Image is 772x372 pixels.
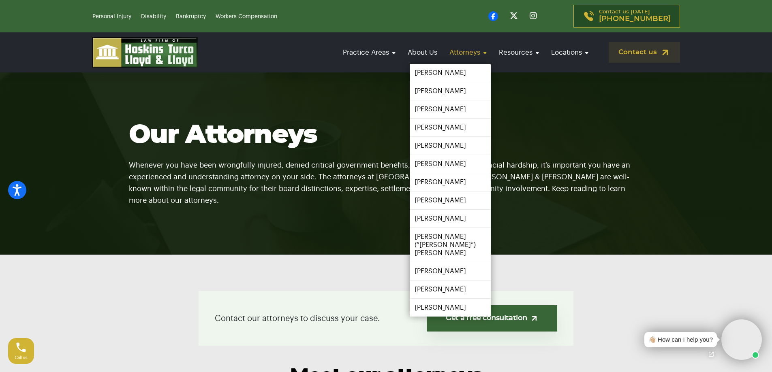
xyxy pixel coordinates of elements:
a: Contact us [609,42,680,63]
a: [PERSON_NAME] [410,119,491,136]
a: Locations [547,41,592,64]
p: Contact us [DATE] [599,9,671,23]
a: [PERSON_NAME] [410,137,491,155]
a: Open chat [703,346,720,363]
h1: Our Attorneys [129,121,644,149]
a: [PERSON_NAME] [410,155,491,173]
img: arrow-up-right-light.svg [530,314,539,323]
span: [PHONE_NUMBER] [599,15,671,23]
a: [PERSON_NAME] [410,210,491,227]
a: Practice Areas [339,41,400,64]
a: [PERSON_NAME] [410,64,491,82]
a: [PERSON_NAME] [410,262,491,280]
a: [PERSON_NAME] (“[PERSON_NAME]”) [PERSON_NAME] [410,228,491,262]
img: logo [92,37,198,68]
div: Contact our attorneys to discuss your case. [199,291,573,346]
a: [PERSON_NAME] [410,299,491,317]
a: Get a free consultation [427,305,557,332]
a: [PERSON_NAME] [410,100,491,118]
span: Call us [15,355,28,360]
a: Bankruptcy [176,14,206,19]
a: Workers Compensation [216,14,277,19]
a: About Us [404,41,441,64]
p: Whenever you have been wrongfully injured, denied critical government benefits, or facing extreme... [129,149,644,206]
div: 👋🏼 How can I help you? [648,335,713,344]
a: [PERSON_NAME] [410,173,491,191]
a: Attorneys [445,41,491,64]
a: Contact us [DATE][PHONE_NUMBER] [573,5,680,28]
a: Resources [495,41,543,64]
a: [PERSON_NAME] [410,82,491,100]
a: [PERSON_NAME] [410,281,491,298]
a: [PERSON_NAME] [410,191,491,209]
a: Personal Injury [92,14,131,19]
a: Disability [141,14,166,19]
